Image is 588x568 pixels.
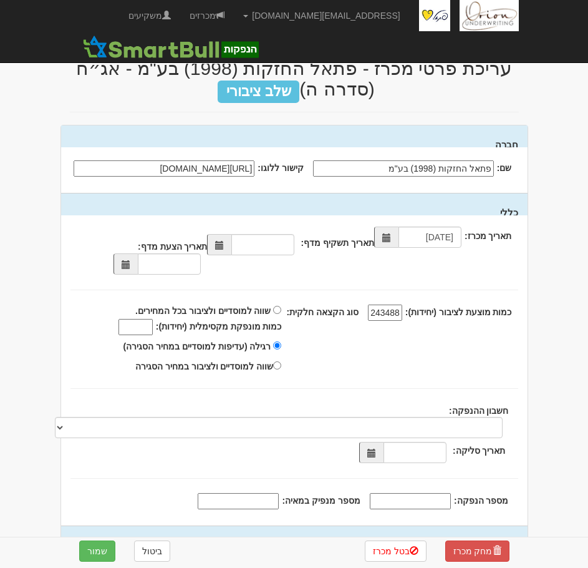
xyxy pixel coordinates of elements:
[282,494,360,507] label: מספר מנפיק במאיה:
[138,240,207,253] label: תאריך הצעת מדף:
[70,58,519,99] h2: עריכת פרטי מכרז - פתאל החזקות (1998) בע"מ - אג״ח (סדרה ה)
[79,34,263,59] img: SmartBull Logo
[449,404,509,417] label: חשבון ההנפקה:
[454,494,509,507] label: מספר הנפקה:
[134,541,170,562] a: ביטול
[135,361,274,371] span: שווה למוסדיים ולציבור במחיר הסגירה
[405,306,512,318] label: כמות מוצעת לציבור (יחידות):
[79,541,115,562] button: שמור
[365,541,427,562] a: בטל מכרז
[497,162,512,174] label: שם:
[273,306,281,314] input: שווה למוסדיים ולציבור בכל המחירים. כמות מונפקת מקסימלית (יחידות):
[123,341,271,351] span: רגילה (עדיפות למוסדיים במחיר הסגירה)
[445,541,509,562] a: מחק מכרז
[273,361,281,370] input: שווה למוסדיים ולציבור במחיר הסגירה
[453,444,506,457] label: תאריך סליקה:
[156,320,282,333] label: כמות מונפקת מקסימלית (יחידות):
[273,341,281,350] input: רגילה (עדיפות למוסדיים במחיר הסגירה)
[301,237,374,249] label: תאריך תשקיף מדף:
[258,162,304,174] label: קישור ללוגו:
[218,81,299,103] span: שלב ציבורי
[500,206,518,219] label: כללי
[135,306,271,316] span: שווה למוסדיים ולציבור בכל המחירים.
[286,306,358,318] label: סוג הקצאה חלקית:
[465,230,512,242] label: תאריך מכרז:
[118,319,153,335] input: שווה למוסדיים ולציבור בכל המחירים. כמות מונפקת מקסימלית (יחידות):
[495,138,518,151] label: חברה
